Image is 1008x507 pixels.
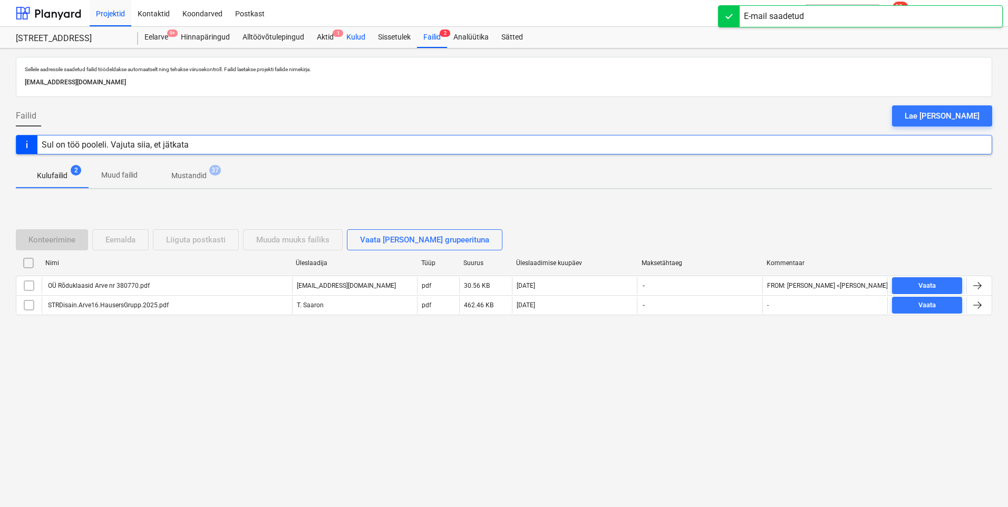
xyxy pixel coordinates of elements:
span: 1 [333,30,343,37]
span: 9+ [167,30,178,37]
p: Kulufailid [37,170,67,181]
p: [EMAIL_ADDRESS][DOMAIN_NAME] [25,77,983,88]
div: Eelarve [138,27,175,48]
div: Kommentaar [767,259,884,267]
div: Tüüp [421,259,455,267]
span: 2 [440,30,450,37]
div: STRDisain.Arve16.HausersGrupp.2025.pdf [46,301,169,309]
button: Vaata [892,297,962,314]
div: [DATE] [517,301,535,309]
a: Sätted [495,27,529,48]
div: [DATE] [517,282,535,289]
div: 30.56 KB [464,282,490,289]
div: Vaata [PERSON_NAME] grupeerituna [360,233,489,247]
div: 462.46 KB [464,301,493,309]
div: Aktid [311,27,340,48]
span: - [642,301,646,310]
div: Failid [417,27,447,48]
span: Failid [16,110,36,122]
span: - [642,281,646,290]
button: Vaata [892,277,962,294]
a: Failid2 [417,27,447,48]
span: 2 [71,165,81,175]
div: Sul on töö pooleli. Vajuta siia, et jätkata [42,140,189,150]
div: OÜ Rõduklaasid Arve nr 380770.pdf [46,282,150,289]
a: Eelarve9+ [138,27,175,48]
div: Vaata [918,280,936,292]
div: E-mail saadetud [744,10,804,23]
div: - [767,301,769,309]
span: 37 [209,165,221,175]
div: Vaata [918,299,936,311]
div: Nimi [45,259,287,267]
p: [EMAIL_ADDRESS][DOMAIN_NAME] [297,281,396,290]
a: Kulud [340,27,372,48]
p: Mustandid [171,170,207,181]
a: Hinnapäringud [175,27,236,48]
p: Muud failid [101,170,138,181]
div: Lae [PERSON_NAME] [905,109,980,123]
div: pdf [422,282,431,289]
p: Sellele aadressile saadetud failid töödeldakse automaatselt ning tehakse viirusekontroll. Failid ... [25,66,983,73]
div: pdf [422,301,431,309]
a: Sissetulek [372,27,417,48]
div: Üleslaadimise kuupäev [516,259,633,267]
div: Üleslaadija [296,259,413,267]
button: Lae [PERSON_NAME] [892,105,992,126]
p: T. Saaron [297,301,324,310]
div: [STREET_ADDRESS] [16,33,125,44]
a: Analüütika [447,27,495,48]
div: Maksetähtaeg [642,259,759,267]
a: Alltöövõtulepingud [236,27,311,48]
button: Vaata [PERSON_NAME] grupeerituna [347,229,502,250]
div: Suurus [463,259,508,267]
a: Aktid1 [311,27,340,48]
